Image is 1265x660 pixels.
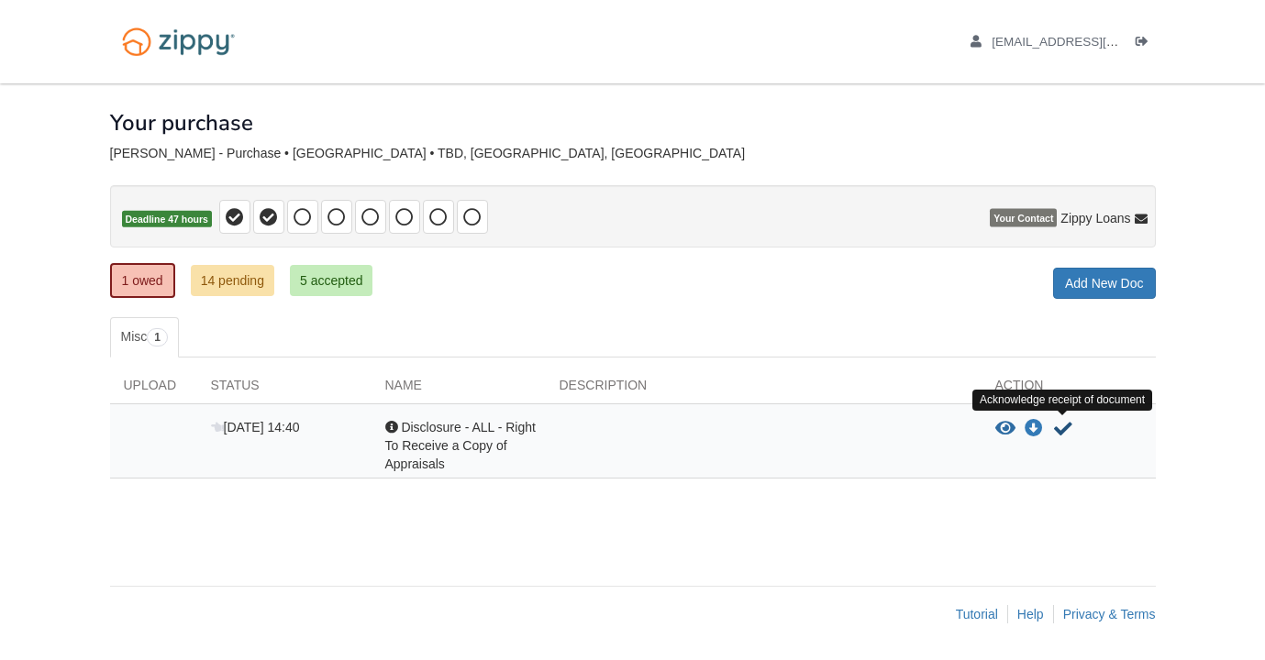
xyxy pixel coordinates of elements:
h1: Your purchase [110,111,253,135]
a: Log out [1136,35,1156,53]
a: Download Disclosure - ALL - Right To Receive a Copy of Appraisals [1025,422,1043,436]
div: [PERSON_NAME] - Purchase • [GEOGRAPHIC_DATA] • TBD, [GEOGRAPHIC_DATA], [GEOGRAPHIC_DATA] [110,146,1156,161]
div: Name [372,376,546,403]
a: 14 pending [191,265,274,296]
span: [DATE] 14:40 [211,420,300,434]
span: vickis5689@gmail.com [992,35,1202,49]
a: Misc [110,317,179,357]
a: Add New Doc [1053,268,1156,299]
div: Acknowledge receipt of document [972,390,1152,411]
div: Description [546,376,982,403]
button: View Disclosure - ALL - Right To Receive a Copy of Appraisals [995,420,1015,438]
div: Action [982,376,1156,403]
button: Acknowledge receipt of document [1052,418,1074,440]
a: Privacy & Terms [1063,607,1156,621]
a: 1 owed [110,263,175,298]
span: Your Contact [990,209,1057,227]
div: Status [197,376,372,403]
a: edit profile [971,35,1203,53]
span: Disclosure - ALL - Right To Receive a Copy of Appraisals [385,420,536,471]
span: 1 [147,328,168,346]
a: Tutorial [956,607,998,621]
div: Upload [110,376,197,403]
span: Deadline 47 hours [122,211,212,228]
img: Logo [110,18,247,65]
a: 5 accepted [290,265,373,296]
span: Zippy Loans [1060,209,1130,227]
a: Help [1017,607,1044,621]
